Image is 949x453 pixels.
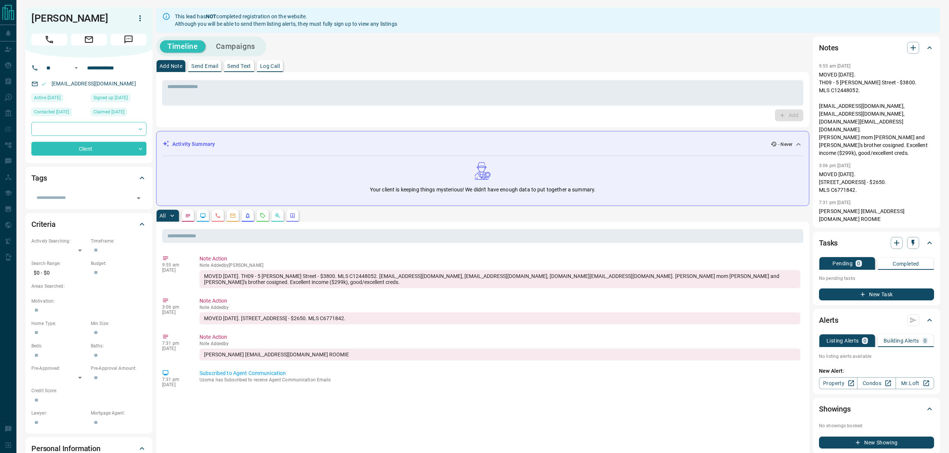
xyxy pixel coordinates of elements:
[924,338,927,343] p: 0
[162,341,188,346] p: 7:31 pm
[31,218,56,230] h2: Criteria
[819,237,838,249] h2: Tasks
[819,314,838,326] h2: Alerts
[91,320,146,327] p: Min Size:
[245,213,251,219] svg: Listing Alerts
[819,171,934,194] p: MOVED [DATE]. [STREET_ADDRESS] - $2650. MLS C6771842.
[819,39,934,57] div: Notes
[819,400,934,418] div: Showings
[162,377,188,382] p: 7:31 pm
[819,403,851,415] h2: Showings
[31,238,87,244] p: Actively Searching:
[160,63,182,69] p: Add Note
[71,34,107,46] span: Email
[819,234,934,252] div: Tasks
[227,63,251,69] p: Send Text
[31,215,146,233] div: Criteria
[857,377,896,389] a: Condos
[31,142,146,156] div: Client
[91,238,146,244] p: Timeframe:
[200,333,800,341] p: Note Action
[200,369,800,377] p: Subscribed to Agent Communication
[200,377,800,382] p: Uzoma has Subscribed to receive Agent Communication Emails
[200,213,206,219] svg: Lead Browsing Activity
[31,320,87,327] p: Home Type:
[200,270,800,288] div: MOVED [DATE]. TH09 - 5 [PERSON_NAME] Street - $3800. MLS C12448052. [EMAIL_ADDRESS][DOMAIN_NAME],...
[31,34,67,46] span: Call
[200,312,800,324] div: MOVED [DATE]. [STREET_ADDRESS] - $2650. MLS C6771842.
[34,94,61,101] span: Active [DATE]
[31,267,87,279] p: $0 - $0
[819,311,934,329] div: Alerts
[832,261,853,266] p: Pending
[133,193,144,203] button: Open
[819,200,851,205] p: 7:31 pm [DATE]
[31,260,87,267] p: Search Range:
[162,346,188,351] p: [DATE]
[52,81,136,87] a: [EMAIL_ADDRESS][DOMAIN_NAME]
[91,94,146,104] div: Thu Aug 31 2023
[206,13,216,19] strong: NOT
[200,255,800,263] p: Note Action
[160,40,205,53] button: Timeline
[819,367,934,375] p: New Alert:
[34,108,69,116] span: Contacted [DATE]
[163,137,803,151] div: Activity Summary- Never
[72,63,81,72] button: Open
[172,140,215,148] p: Activity Summary
[160,213,166,218] p: All
[91,108,146,118] div: Thu Aug 31 2023
[200,305,800,310] p: Note Added by
[819,42,838,54] h2: Notes
[93,108,124,116] span: Claimed [DATE]
[31,94,87,104] div: Thu Aug 31 2023
[162,310,188,315] p: [DATE]
[826,338,859,343] p: Listing Alerts
[819,273,934,284] p: No pending tasks
[200,297,800,305] p: Note Action
[893,261,919,266] p: Completed
[819,353,934,360] p: No listing alerts available
[819,163,851,168] p: 3:06 pm [DATE]
[31,298,146,304] p: Motivation:
[290,213,296,219] svg: Agent Actions
[93,94,128,101] span: Signed up [DATE]
[162,304,188,310] p: 3:06 pm
[200,349,800,360] div: [PERSON_NAME] [EMAIL_ADDRESS][DOMAIN_NAME] ROOMIE
[191,63,218,69] p: Send Email
[260,63,280,69] p: Log Call
[819,71,934,157] p: MOVED [DATE]. TH09 - 5 [PERSON_NAME] Street - $3800. MLS C12448052. [EMAIL_ADDRESS][DOMAIN_NAME],...
[91,410,146,416] p: Mortgage Agent:
[819,207,934,223] p: [PERSON_NAME] [EMAIL_ADDRESS][DOMAIN_NAME] ROOMIE
[111,34,146,46] span: Message
[31,172,47,184] h2: Tags
[230,213,236,219] svg: Emails
[91,343,146,349] p: Baths:
[778,141,792,148] p: - Never
[275,213,281,219] svg: Opportunities
[91,260,146,267] p: Budget:
[863,338,866,343] p: 0
[31,169,146,187] div: Tags
[819,437,934,449] button: New Showing
[215,213,221,219] svg: Calls
[162,268,188,273] p: [DATE]
[208,40,263,53] button: Campaigns
[896,377,934,389] a: Mr.Loft
[200,263,800,268] p: Note Added by [PERSON_NAME]
[162,382,188,387] p: [DATE]
[31,283,146,290] p: Areas Searched:
[91,365,146,372] p: Pre-Approval Amount:
[31,387,146,394] p: Credit Score:
[819,63,851,69] p: 9:55 am [DATE]
[185,213,191,219] svg: Notes
[200,341,800,346] p: Note Added by
[819,377,857,389] a: Property
[41,81,46,87] svg: Email Valid
[260,213,266,219] svg: Requests
[31,108,87,118] div: Tue Jan 02 2024
[31,343,87,349] p: Beds:
[819,288,934,300] button: New Task
[31,410,87,416] p: Lawyer:
[31,12,123,24] h1: [PERSON_NAME]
